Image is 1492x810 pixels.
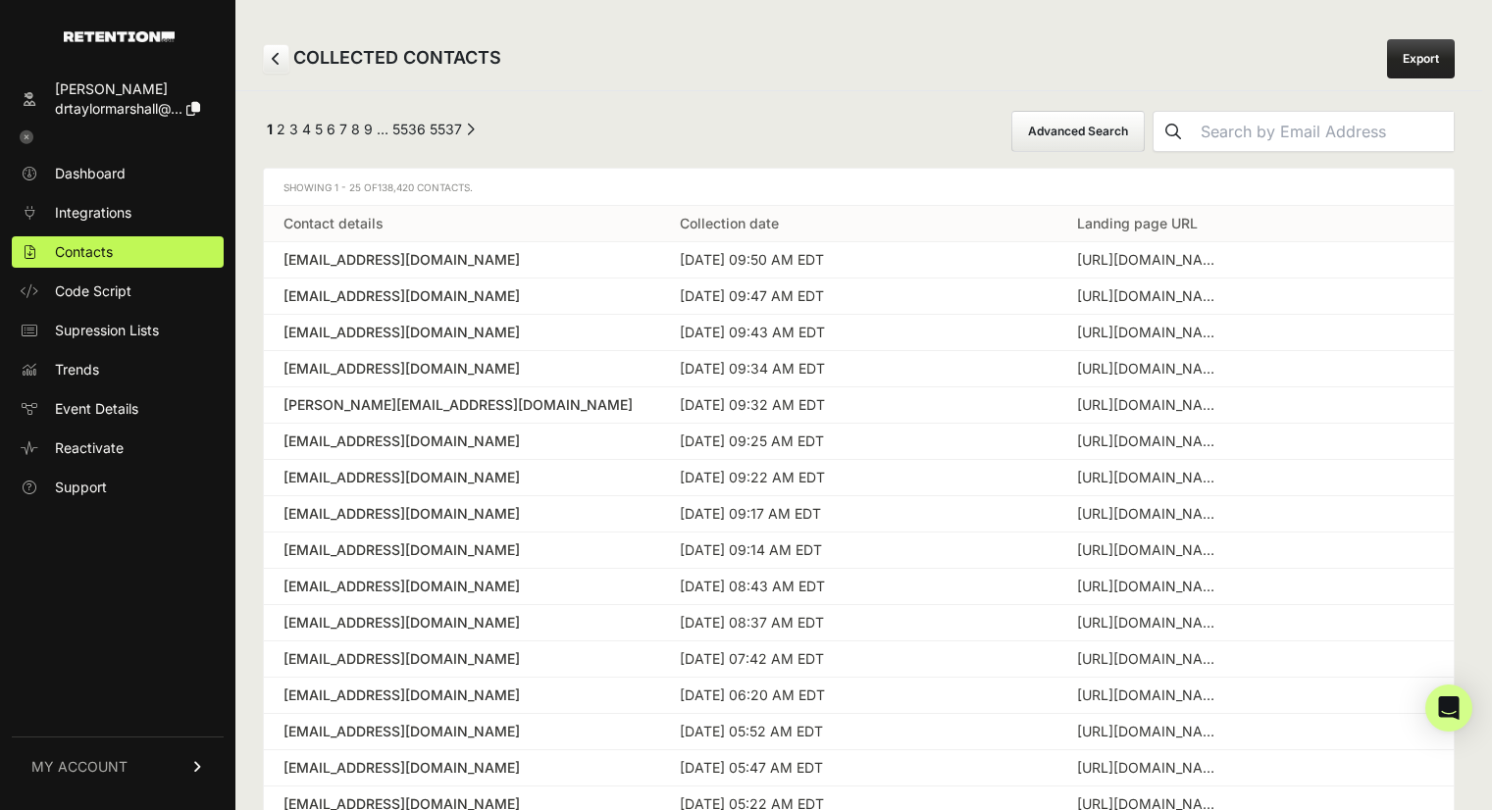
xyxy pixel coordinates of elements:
a: [EMAIL_ADDRESS][DOMAIN_NAME] [283,286,641,306]
td: [DATE] 09:34 AM EDT [660,351,1056,387]
a: [EMAIL_ADDRESS][DOMAIN_NAME] [283,613,641,633]
a: Supression Lists [12,315,224,346]
td: [DATE] 06:20 AM EDT [660,678,1056,714]
a: MY ACCOUNT [12,736,224,796]
td: [DATE] 09:25 AM EDT [660,424,1056,460]
span: MY ACCOUNT [31,757,128,777]
a: [EMAIL_ADDRESS][DOMAIN_NAME] [283,685,641,705]
td: [DATE] 09:32 AM EDT [660,387,1056,424]
a: Page 7 [339,121,347,137]
h2: COLLECTED CONTACTS [263,44,501,74]
span: … [377,121,388,137]
td: [DATE] 08:43 AM EDT [660,569,1056,605]
a: Support [12,472,224,503]
td: [DATE] 09:22 AM EDT [660,460,1056,496]
span: Integrations [55,203,131,223]
div: https://taylormarshall.com/ [1077,577,1224,596]
span: Code Script [55,281,131,301]
div: [EMAIL_ADDRESS][DOMAIN_NAME] [283,758,641,778]
td: [DATE] 09:43 AM EDT [660,315,1056,351]
td: [DATE] 09:17 AM EDT [660,496,1056,532]
div: Open Intercom Messenger [1425,684,1472,732]
div: https://taylormarshall.com/2012/04/gruesome-death-of-saint-mark-evangelist.html [1077,758,1224,778]
span: drtaylormarshall@... [55,100,182,117]
a: Page 8 [351,121,360,137]
a: [EMAIL_ADDRESS][DOMAIN_NAME] [283,468,641,487]
span: Trends [55,360,99,380]
span: Event Details [55,399,138,419]
span: Support [55,478,107,497]
span: Contacts [55,242,113,262]
a: Collection date [680,215,779,231]
a: [EMAIL_ADDRESS][DOMAIN_NAME] [283,250,641,270]
img: Retention.com [64,31,175,42]
span: 138,420 Contacts. [378,181,473,193]
a: Code Script [12,276,224,307]
div: https://taylormarshall.com/2010/03/how-to-untangle-numbering-of-psalms.html [1077,649,1224,669]
a: [EMAIL_ADDRESS][DOMAIN_NAME] [283,504,641,524]
span: Dashboard [55,164,126,183]
a: Trends [12,354,224,385]
td: [DATE] 07:42 AM EDT [660,641,1056,678]
a: Event Details [12,393,224,425]
a: Page 2 [277,121,285,137]
span: Showing 1 - 25 of [283,181,473,193]
a: Page 5 [315,121,323,137]
em: Page 1 [267,121,273,137]
td: [DATE] 09:14 AM EDT [660,532,1056,569]
a: [PERSON_NAME] drtaylormarshall@... [12,74,224,125]
a: [EMAIL_ADDRESS][DOMAIN_NAME] [283,722,641,741]
div: https://taylormarshall.com/ [1077,685,1224,705]
div: https://taylormarshall.com/2013/09/80-catholic-youth-leave-the-church.html [1077,359,1224,379]
td: [DATE] 09:47 AM EDT [660,278,1056,315]
td: [DATE] 09:50 AM EDT [660,242,1056,278]
a: [EMAIL_ADDRESS][DOMAIN_NAME] [283,359,641,379]
a: Export [1387,39,1455,78]
div: https://taylormarshall.com/ [1077,395,1224,415]
a: [EMAIL_ADDRESS][DOMAIN_NAME] [283,577,641,596]
div: https://taylormarshall.com/2017/11/god-really-kill-onan-spilling-seed-something-else.html [1077,540,1224,560]
div: Pagination [263,120,475,144]
span: Supression Lists [55,321,159,340]
a: Page 3 [289,121,298,137]
a: [EMAIL_ADDRESS][DOMAIN_NAME] [283,649,641,669]
div: https://taylormarshall.com/2010/09/ignorance-of-scripture-is-ignorance-of.html [1077,431,1224,451]
div: https://taylormarshall.com/videos [1077,468,1224,487]
div: https://taylormarshall.com/2015/11/where-are-the-skulls-of-saints-peter-and-paul.html [1077,722,1224,741]
div: https://taylormarshall.com/2012/04/why-did-christ-go-to-galilee-after.html [1077,613,1224,633]
a: [EMAIL_ADDRESS][DOMAIN_NAME] [283,323,641,342]
div: [PERSON_NAME][EMAIL_ADDRESS][DOMAIN_NAME] [283,395,641,415]
div: https://taylormarshall.com/2013/02/10-quotes-that-will-change-way-you_20.html [1077,286,1224,306]
td: [DATE] 05:47 AM EDT [660,750,1056,786]
div: https://taylormarshall.com/ [1077,323,1224,342]
a: Page 4 [302,121,311,137]
a: Page 9 [364,121,373,137]
a: Integrations [12,197,224,228]
a: [EMAIL_ADDRESS][DOMAIN_NAME] [283,431,641,451]
td: [DATE] 08:37 AM EDT [660,605,1056,641]
a: Dashboard [12,158,224,189]
button: Advanced Search [1011,111,1145,152]
a: Reactivate [12,432,224,464]
td: [DATE] 05:52 AM EDT [660,714,1056,750]
a: Page 6 [327,121,335,137]
a: Contacts [12,236,224,268]
input: Search by Email Address [1193,112,1454,151]
a: Contact details [283,215,384,231]
a: Page 5537 [430,121,462,137]
div: https://taylormarshall.com/tag/podcast [1077,504,1224,524]
a: [EMAIL_ADDRESS][DOMAIN_NAME] [283,540,641,560]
